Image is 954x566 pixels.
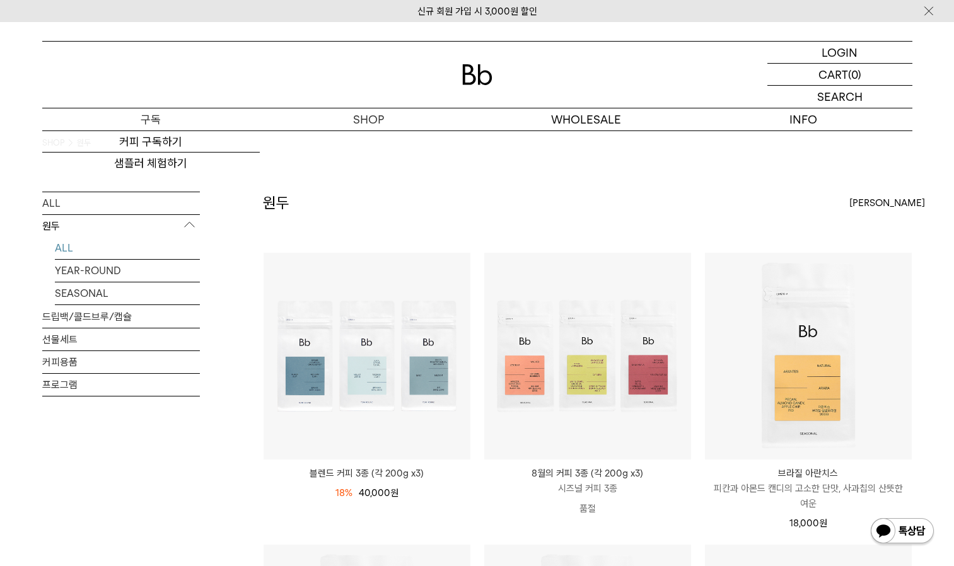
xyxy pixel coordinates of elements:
[263,192,289,214] h2: 원두
[55,237,200,259] a: ALL
[359,487,398,499] span: 40,000
[817,86,863,108] p: SEARCH
[767,64,912,86] a: CART (0)
[417,6,537,17] a: 신규 회원 가입 시 3,000원 할인
[848,64,861,85] p: (0)
[42,215,200,238] p: 원두
[822,42,858,63] p: LOGIN
[42,351,200,373] a: 커피용품
[484,481,691,496] p: 시즈널 커피 3종
[705,466,912,481] p: 브라질 아란치스
[42,306,200,328] a: 드립백/콜드브루/캡슐
[42,374,200,396] a: 프로그램
[484,253,691,459] img: 8월의 커피 3종 (각 200g x3)
[705,481,912,511] p: 피칸과 아몬드 캔디의 고소한 단맛, 사과칩의 산뜻한 여운
[335,485,352,500] div: 18%
[705,466,912,511] a: 브라질 아란치스 피칸과 아몬드 캔디의 고소한 단맛, 사과칩의 산뜻한 여운
[819,517,827,529] span: 원
[818,64,848,85] p: CART
[55,260,200,282] a: YEAR-ROUND
[42,108,260,130] a: 구독
[705,253,912,459] img: 브라질 아란치스
[264,466,470,481] a: 블렌드 커피 3종 (각 200g x3)
[484,466,691,481] p: 8월의 커피 3종 (각 200g x3)
[42,153,260,174] a: 샘플러 체험하기
[767,42,912,64] a: LOGIN
[55,282,200,304] a: SEASONAL
[484,496,691,521] p: 품절
[849,195,925,211] span: [PERSON_NAME]
[789,517,827,529] span: 18,000
[462,64,492,85] img: 로고
[870,517,935,547] img: 카카오톡 채널 1:1 채팅 버튼
[42,131,260,153] a: 커피 구독하기
[42,328,200,350] a: 선물세트
[484,466,691,496] a: 8월의 커피 3종 (각 200g x3) 시즈널 커피 3종
[695,108,912,130] p: INFO
[390,487,398,499] span: 원
[42,192,200,214] a: ALL
[264,253,470,459] img: 블렌드 커피 3종 (각 200g x3)
[477,108,695,130] p: WHOLESALE
[260,108,477,130] a: SHOP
